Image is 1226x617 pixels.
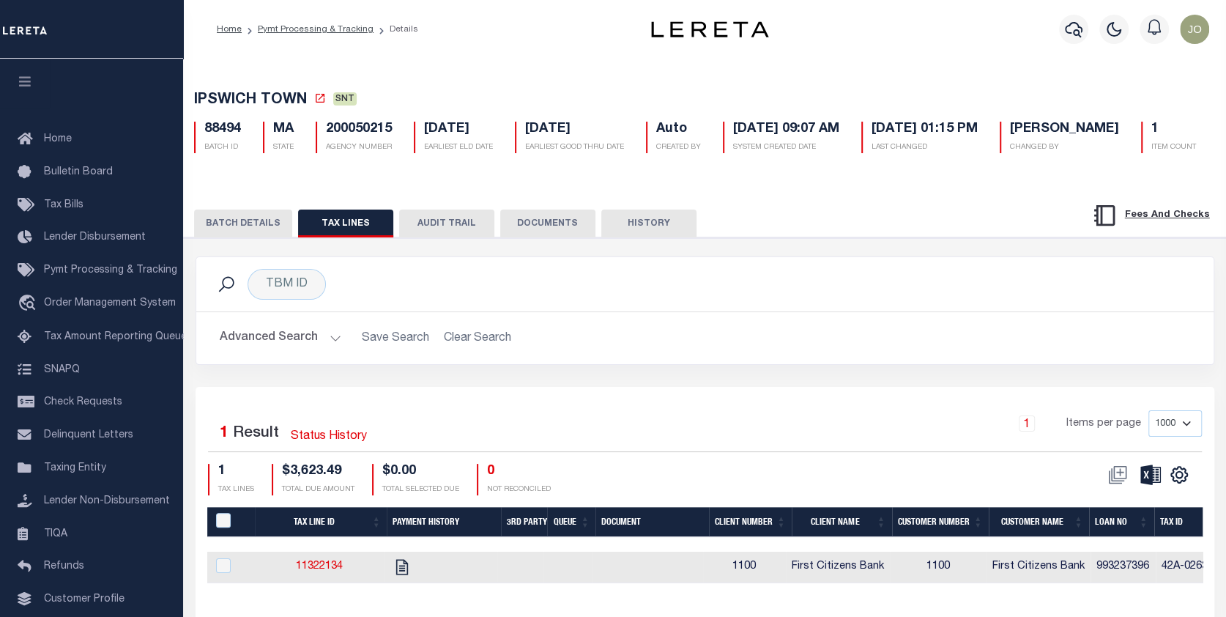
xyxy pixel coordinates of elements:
span: Taxing Entity [44,463,106,473]
p: EARLIEST ELD DATE [424,142,493,153]
button: Advanced Search [220,324,341,352]
h5: 88494 [204,122,241,138]
a: SNT [333,94,357,108]
i: travel_explore [18,295,41,314]
label: Result [233,422,279,446]
a: 1 [1019,415,1035,432]
h5: MA [273,122,294,138]
button: DOCUMENTS [500,210,595,237]
p: AGENCY NUMBER [326,142,392,153]
a: Status History [291,428,367,446]
h5: 1 [1151,122,1196,138]
span: Items per page [1066,416,1141,432]
p: STATE [273,142,294,153]
span: SNT [333,92,357,106]
th: 3rd Party [501,507,547,537]
span: Order Management System [44,298,176,308]
th: Tax ID: activate to sort column ascending [1154,507,1226,537]
span: Check Requests [44,397,122,407]
span: Bulletin Board [44,167,113,177]
div: TBM ID [248,269,326,300]
p: ITEM COUNT [1151,142,1196,153]
h5: [DATE] 09:07 AM [733,122,839,138]
button: BATCH DETAILS [194,210,292,237]
span: Customer Profile [44,594,125,605]
h5: Auto [656,122,701,138]
span: Delinquent Letters [44,430,133,440]
button: HISTORY [601,210,696,237]
a: Pymt Processing & Tracking [258,25,374,34]
h5: [DATE] [424,122,493,138]
span: Tax Bills [44,200,83,210]
th: PayeePaymentBatchId [207,507,255,537]
h5: [PERSON_NAME] [1010,122,1119,138]
button: Fees And Checks [1086,200,1216,231]
a: Home [217,25,242,34]
h4: 1 [218,464,254,480]
h5: 200050215 [326,122,392,138]
span: Tax Amount Reporting Queue [44,332,187,342]
p: TAX LINES [218,484,254,495]
th: Client Number: activate to sort column ascending [709,507,792,537]
h5: [DATE] 01:15 PM [872,122,978,138]
p: EARLIEST GOOD THRU DATE [525,142,624,153]
li: Details [374,23,418,36]
p: TOTAL DUE AMOUNT [282,484,354,495]
button: AUDIT TRAIL [399,210,494,237]
p: CREATED BY [656,142,701,153]
p: NOT RECONCILED [487,484,551,495]
p: CHANGED BY [1010,142,1119,153]
span: IPSWICH TOWN [194,93,307,108]
th: Customer Name: activate to sort column ascending [989,507,1089,537]
th: Document [595,507,709,537]
th: Queue: activate to sort column ascending [547,507,595,537]
span: Refunds [44,561,84,572]
td: 993237396 [1091,552,1156,583]
button: TAX LINES [298,210,393,237]
h4: $0.00 [382,464,459,480]
p: TOTAL SELECTED DUE [382,484,459,495]
th: Payment History [387,507,501,537]
th: Client Name: activate to sort column ascending [792,507,892,537]
span: TIQA [44,528,67,539]
p: BATCH ID [204,142,241,153]
th: Customer Number: activate to sort column ascending [892,507,989,537]
th: Loan No: activate to sort column ascending [1089,507,1154,537]
span: Pymt Processing & Tracking [44,265,177,276]
span: Lender Disbursement [44,232,146,243]
span: First Citizens Bank [992,561,1085,572]
a: 11322134 [296,561,343,572]
span: 1100 [732,561,756,572]
span: 1100 [926,561,950,572]
p: SYSTEM CREATED DATE [733,142,839,153]
img: svg+xml;base64,PHN2ZyB4bWxucz0iaHR0cDovL3d3dy53My5vcmcvMjAwMC9zdmciIHBvaW50ZXItZXZlbnRzPSJub25lIi... [1180,15,1209,44]
span: SNAPQ [44,364,80,374]
h5: [DATE] [525,122,624,138]
img: logo-dark.svg [651,21,768,37]
span: Lender Non-Disbursement [44,496,170,506]
span: First Citizens Bank [792,561,884,572]
h4: 0 [487,464,551,480]
span: Home [44,134,72,144]
h4: $3,623.49 [282,464,354,480]
p: LAST CHANGED [872,142,978,153]
span: 1 [220,426,229,441]
th: Tax Line ID: activate to sort column ascending [255,507,387,537]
